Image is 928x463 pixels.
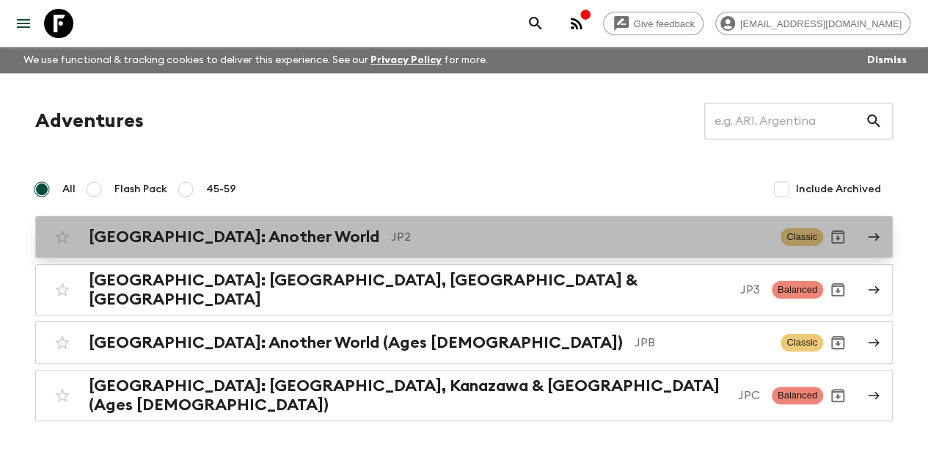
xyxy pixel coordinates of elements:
h2: [GEOGRAPHIC_DATA]: Another World (Ages [DEMOGRAPHIC_DATA]) [89,333,623,352]
span: Give feedback [626,18,703,29]
span: Include Archived [796,182,881,197]
input: e.g. AR1, Argentina [704,101,865,142]
a: [GEOGRAPHIC_DATA]: Another WorldJP2ClassicArchive [35,216,893,258]
p: We use functional & tracking cookies to deliver this experience. See our for more. [18,47,494,73]
span: Classic [781,228,823,246]
a: [GEOGRAPHIC_DATA]: [GEOGRAPHIC_DATA], Kanazawa & [GEOGRAPHIC_DATA] (Ages [DEMOGRAPHIC_DATA])JPCBa... [35,370,893,421]
span: Classic [781,334,823,351]
span: [EMAIL_ADDRESS][DOMAIN_NAME] [732,18,910,29]
button: Archive [823,328,852,357]
p: JP3 [740,281,760,299]
button: Archive [823,381,852,410]
button: menu [9,9,38,38]
a: [GEOGRAPHIC_DATA]: Another World (Ages [DEMOGRAPHIC_DATA])JPBClassicArchive [35,321,893,364]
h2: [GEOGRAPHIC_DATA]: [GEOGRAPHIC_DATA], Kanazawa & [GEOGRAPHIC_DATA] (Ages [DEMOGRAPHIC_DATA]) [89,376,726,415]
button: Archive [823,222,852,252]
p: JPC [738,387,760,404]
span: Balanced [772,281,823,299]
div: [EMAIL_ADDRESS][DOMAIN_NAME] [715,12,910,35]
span: Balanced [772,387,823,404]
span: All [62,182,76,197]
h2: [GEOGRAPHIC_DATA]: Another World [89,227,379,247]
span: Flash Pack [114,182,167,197]
h2: [GEOGRAPHIC_DATA]: [GEOGRAPHIC_DATA], [GEOGRAPHIC_DATA] & [GEOGRAPHIC_DATA] [89,271,728,309]
button: Dismiss [863,50,910,70]
span: 45-59 [206,182,236,197]
a: Privacy Policy [370,55,442,65]
a: [GEOGRAPHIC_DATA]: [GEOGRAPHIC_DATA], [GEOGRAPHIC_DATA] & [GEOGRAPHIC_DATA]JP3BalancedArchive [35,264,893,316]
h1: Adventures [35,106,144,136]
a: Give feedback [603,12,704,35]
p: JPB [635,334,769,351]
button: Archive [823,275,852,305]
p: JP2 [391,228,769,246]
button: search adventures [521,9,550,38]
